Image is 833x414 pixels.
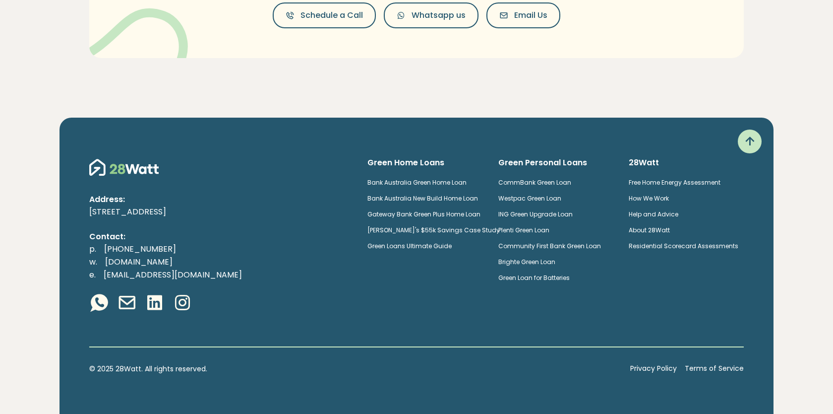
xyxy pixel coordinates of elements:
a: Terms of Service [685,363,744,374]
span: e. [89,269,96,280]
h6: Green Home Loans [367,157,482,168]
p: Contact: [89,230,352,243]
span: Whatsapp us [412,9,466,21]
a: Privacy Policy [630,363,677,374]
a: Instagram [173,293,192,315]
a: Email [117,293,137,315]
a: [PERSON_NAME]'s $55k Savings Case Study [367,226,500,234]
p: © 2025 28Watt. All rights reserved. [89,363,622,374]
a: [PHONE_NUMBER] [96,243,184,255]
h6: 28Watt [629,157,744,168]
a: Free Home Energy Assessment [629,178,720,187]
a: How We Work [629,194,669,203]
h6: Green Personal Loans [498,157,613,168]
a: ING Green Upgrade Loan [498,210,573,218]
p: [STREET_ADDRESS] [89,206,352,218]
button: Email Us [486,2,560,28]
a: Linkedin [145,293,165,315]
a: CommBank Green Loan [498,178,571,187]
a: Bank Australia Green Home Loan [367,178,467,187]
button: Whatsapp us [384,2,478,28]
a: [DOMAIN_NAME] [97,256,180,268]
a: Community First Bank Green Loan [498,242,601,250]
span: p. [89,243,96,255]
p: Address: [89,193,352,206]
a: [EMAIL_ADDRESS][DOMAIN_NAME] [96,269,250,280]
a: Westpac Green Loan [498,194,561,203]
a: Residential Scorecard Assessments [629,242,738,250]
a: Whatsapp [89,293,109,315]
button: Schedule a Call [273,2,376,28]
a: Green Loan for Batteries [498,274,570,282]
a: About 28Watt [629,226,670,234]
span: Schedule a Call [300,9,363,21]
img: 28Watt [89,157,159,177]
a: Help and Advice [629,210,678,218]
span: w. [89,256,97,268]
a: Green Loans Ultimate Guide [367,242,452,250]
a: Plenti Green Loan [498,226,549,234]
a: Gateway Bank Green Plus Home Loan [367,210,480,218]
span: Email Us [514,9,547,21]
a: Bank Australia New Build Home Loan [367,194,478,203]
a: Brighte Green Loan [498,258,555,266]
